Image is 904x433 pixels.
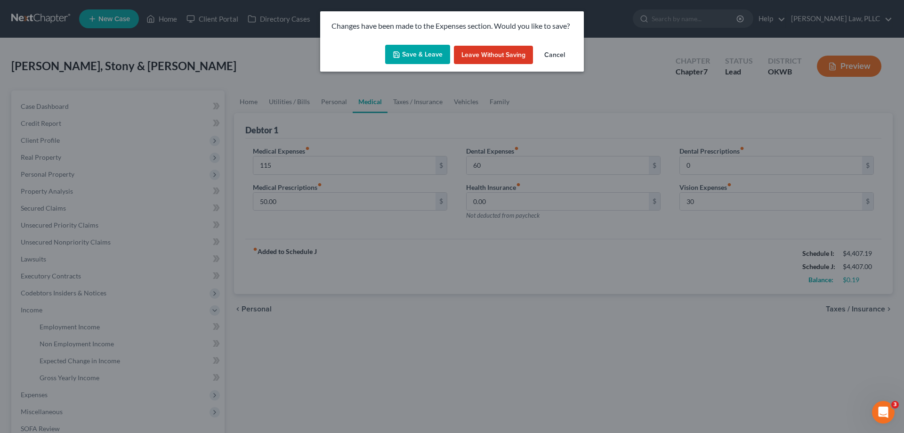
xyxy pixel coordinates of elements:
button: Cancel [537,46,573,65]
button: Save & Leave [385,45,450,65]
button: Leave without Saving [454,46,533,65]
span: 3 [891,401,899,408]
p: Changes have been made to the Expenses section. Would you like to save? [331,21,573,32]
iframe: Intercom live chat [872,401,895,424]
